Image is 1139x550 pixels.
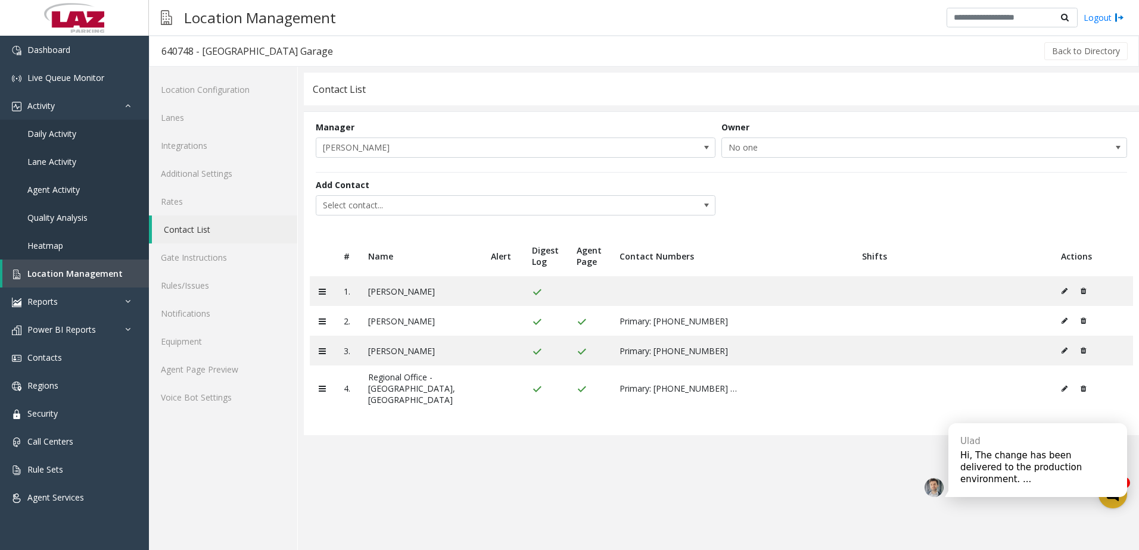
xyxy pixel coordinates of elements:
[12,74,21,83] img: 'icon'
[149,355,297,383] a: Agent Page Preview
[27,44,70,55] span: Dashboard
[620,345,728,357] span: Primary: [PHONE_NUMBER]
[532,287,542,297] img: check
[1044,42,1128,60] button: Back to Directory
[161,3,172,32] img: pageIcon
[960,449,1115,485] div: Hi, The change has been delivered to the production environment. ...
[149,271,297,299] a: Rules/Issues
[27,464,63,475] span: Rule Sets
[27,100,55,111] span: Activity
[925,478,944,497] img: veEfyhYEeYjFMfSYv6gK5etHJOiX59BsolBhEr1sLJsJwMkL2CxuT8ccozkRpy6LBRVCX9nXU66.png
[359,365,482,411] td: Regional Office - [GEOGRAPHIC_DATA], [GEOGRAPHIC_DATA]
[12,493,21,503] img: 'icon'
[27,212,88,223] span: Quality Analysis
[149,76,297,104] a: Location Configuration
[27,436,73,447] span: Call Centers
[12,298,21,307] img: 'icon'
[1084,11,1124,24] a: Logout
[316,121,354,133] label: Manager
[577,347,587,357] img: check
[12,46,21,55] img: 'icon'
[359,276,482,306] td: [PERSON_NAME]
[27,184,80,195] span: Agent Activity
[721,121,749,133] label: Owner
[335,336,359,365] td: 3.
[152,215,297,243] a: Contact List
[532,317,542,327] img: check
[2,260,149,287] a: Location Management
[27,408,58,419] span: Security
[27,324,96,335] span: Power BI Reports
[335,276,359,306] td: 1.
[161,43,333,59] div: 640748 - [GEOGRAPHIC_DATA] Garage
[577,385,587,394] img: check
[149,327,297,355] a: Equipment
[149,104,297,132] a: Lanes
[721,137,1127,158] span: NO DATA FOUND
[178,3,342,32] h3: Location Management
[27,380,58,391] span: Regions
[611,236,853,276] th: Contact Numbers
[316,138,635,157] span: [PERSON_NAME]
[316,196,635,215] span: Select contact...
[27,72,104,83] span: Live Queue Monitor
[532,385,542,394] img: check
[149,187,297,215] a: Rates
[27,240,63,251] span: Heatmap
[335,236,359,276] th: #
[1115,11,1124,24] img: logout
[568,236,611,276] th: Agent Page
[12,102,21,111] img: 'icon'
[359,306,482,336] td: [PERSON_NAME]
[149,132,297,160] a: Integrations
[149,299,297,327] a: Notifications
[620,383,739,394] span: Primary: [PHONE_NUMBER] EXT. 6
[12,270,21,279] img: 'icon'
[27,156,76,167] span: Lane Activity
[27,268,123,279] span: Location Management
[12,382,21,391] img: 'icon'
[853,236,1052,276] th: Shifts
[482,236,523,276] th: Alert
[27,352,62,363] span: Contacts
[27,296,58,307] span: Reports
[27,128,76,139] span: Daily Activity
[12,465,21,475] img: 'icon'
[532,347,542,357] img: check
[313,82,366,97] div: Contact List
[620,315,728,327] span: Primary: [PHONE_NUMBER]
[1052,236,1133,276] th: Actions
[316,179,369,191] label: Add Contact
[12,354,21,363] img: 'icon'
[12,410,21,419] img: 'icon'
[12,437,21,447] img: 'icon'
[722,138,1045,157] span: No one
[523,236,568,276] th: Digest Log
[12,326,21,335] img: 'icon'
[149,243,297,271] a: Gate Instructions
[149,160,297,187] a: Additional Settings
[577,317,587,327] img: check
[359,336,482,365] td: [PERSON_NAME]
[149,383,297,411] a: Voice Bot Settings
[27,492,84,503] span: Agent Services
[335,365,359,411] td: 4.
[960,435,1115,447] div: Ulad
[359,236,482,276] th: Name
[335,306,359,336] td: 2.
